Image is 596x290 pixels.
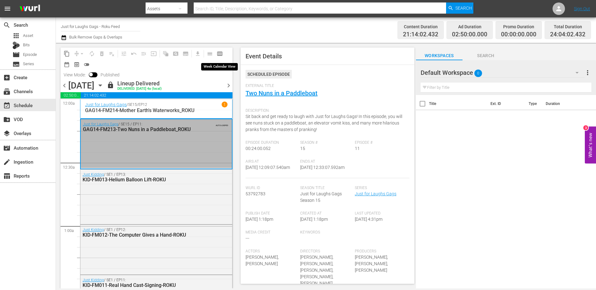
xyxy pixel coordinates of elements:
span: 00:00:00.000 [501,31,536,38]
div: DELIVERED: [DATE] 4a (local) [117,87,162,91]
div: / SE15 / EP11: [83,122,199,132]
span: [DATE] 1:18pm [300,217,328,222]
span: more_vert [584,69,591,76]
span: Directors [300,249,352,254]
span: Episode Duration [246,140,297,145]
span: Series [12,61,20,68]
a: Just Kidding [83,228,104,232]
span: Workspaces [416,52,463,60]
span: 11 [355,146,360,151]
span: Series [355,186,406,191]
span: View Mode: [61,72,89,77]
span: Producers [355,249,406,254]
button: Search [446,2,473,14]
span: date_range_outlined [64,61,70,68]
div: 3 [583,125,588,130]
span: Overlays [3,130,11,137]
div: KID-FM012-The Computer Gives a Hand-ROKU [83,232,200,238]
button: more_vert [584,65,591,80]
div: / SE1 / EP13: [83,172,200,183]
span: VOD [3,116,11,123]
th: Title [429,95,487,112]
p: GAG14-FM214-Mother Earth's Waterworks_ROKU [85,107,228,113]
span: Schedule [3,102,11,109]
span: Customize Events [117,48,129,60]
span: 53792783 [246,191,265,196]
span: 24:04:02.432 [550,31,585,38]
span: Media Credit [246,230,297,235]
span: Remove Gaps & Overlaps [72,49,87,59]
span: Month Calendar View [62,60,72,70]
span: Search [455,2,472,14]
div: / SE1 / EP11: [83,278,200,288]
div: Ad Duration [452,22,487,31]
div: Default Workspace [421,64,585,81]
a: Sign Out [574,6,590,11]
span: 02:50:00.000 [452,31,487,38]
span: Asset [23,33,33,39]
span: Actors [246,249,297,254]
span: Loop Content [87,49,97,59]
span: Create Series Block [181,49,191,59]
span: toggle_off [84,61,90,68]
span: Publish Date [246,211,297,216]
span: 00:24:00.052 [246,146,271,151]
th: Ext. ID [487,95,525,112]
span: Episode [23,52,37,58]
span: Reports [3,172,11,180]
span: Day Calendar View [203,48,215,60]
div: / SE1 / EP12: [83,228,200,238]
div: Content Duration [403,22,438,31]
div: Total Duration [550,22,585,31]
span: Ingestion [3,158,11,166]
span: lock [107,81,114,89]
span: Fill episodes with ad slates [139,49,149,59]
span: Asset [12,32,20,39]
button: Open Feedback Widget [585,127,596,164]
span: Season Title [300,186,352,191]
span: [DATE] 1:18pm [246,217,273,222]
span: Search [463,52,509,60]
span: calendar_view_week_outlined [217,51,223,57]
span: Search [3,21,11,29]
img: ans4CAIJ8jUAAAAAAAAAAAAAAAAAAAAAAAAgQb4GAAAAAAAAAAAAAAAAAAAAAAAAJMjXAAAAAAAAAAAAAAAAAAAAAAAAgAT5G... [15,2,45,16]
div: [DATE] [68,80,94,91]
span: Revert to Primary Episode [129,49,139,59]
span: Automation [3,144,11,152]
span: Refresh All Search Blocks [159,48,171,60]
span: menu [4,5,11,12]
span: Created At [300,211,352,216]
span: AUTO-LOOPED [216,121,228,126]
p: EP12 [138,102,147,107]
span: 02:50:00.000 [61,92,81,98]
span: [DATE] 12:33:07.592am [300,165,345,170]
span: Published [97,72,123,77]
span: 21:14:02.432 [81,92,233,98]
span: Wurl Id [246,186,297,191]
span: 15 [300,146,305,151]
div: GAG14-FM213-Two Nuns in a Paddleboat_ROKU [83,126,199,132]
span: 0 [474,67,482,80]
span: Last Updated [355,211,406,216]
div: Scheduled Episode [246,70,292,79]
a: Just for Laughs Gags [83,122,118,126]
a: Just Kidding [83,172,104,177]
a: Just for Laughs Gags [355,191,396,196]
span: 24 hours Lineup View is OFF [82,60,92,70]
span: Event Details [246,52,282,60]
span: [DATE] 4:31pm [355,217,382,222]
p: / [127,102,128,107]
p: 1 [223,102,226,107]
span: Just for Laughs Gags Season 15 [300,191,342,203]
a: Just Kidding [83,278,104,282]
div: KID-FM013-Helium Balloon Lift-ROKU [83,177,200,183]
span: Select an event to delete [97,49,107,59]
span: Description: [246,108,406,113]
span: Bits [23,42,30,48]
span: Keywords [300,230,352,235]
span: Clear Lineup [107,49,117,59]
span: chevron_right [225,82,233,89]
div: Lineup Delivered [117,80,162,87]
span: Series [23,61,34,67]
span: content_copy [64,51,70,57]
